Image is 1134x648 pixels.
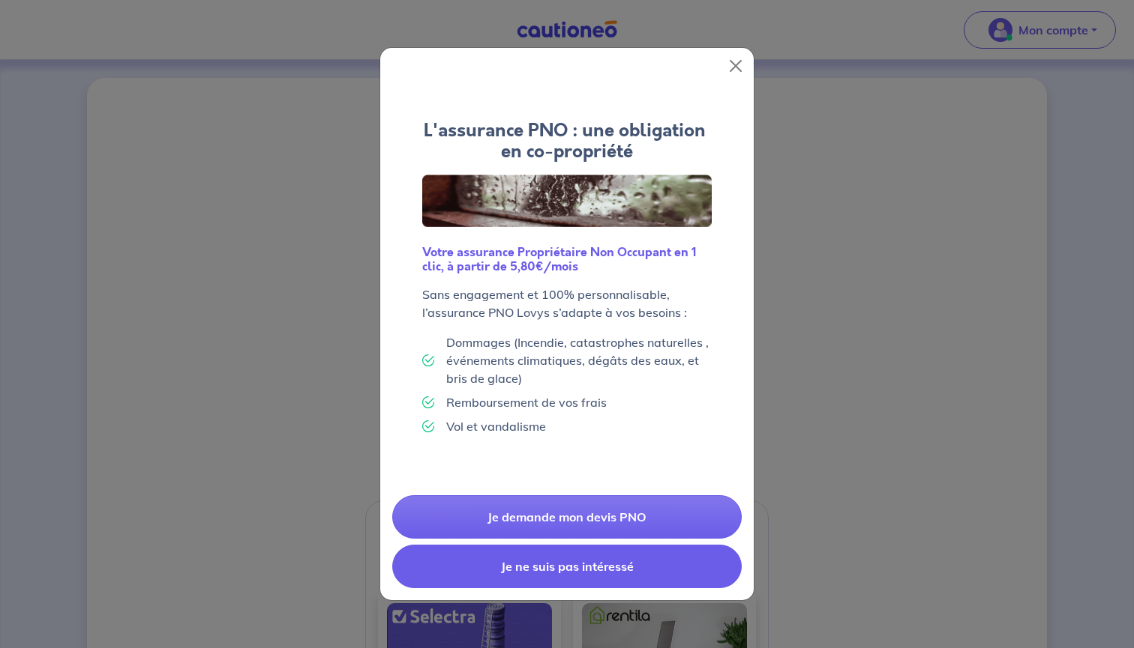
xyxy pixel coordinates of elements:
[422,175,712,227] img: Logo Lovys
[422,285,712,321] p: Sans engagement et 100% personnalisable, l’assurance PNO Lovys s’adapte à vos besoins :
[392,545,742,588] button: Je ne suis pas intéressé
[724,54,748,78] button: Close
[446,393,607,411] p: Remboursement de vos frais
[422,120,712,163] h4: L'assurance PNO : une obligation en co-propriété
[422,245,712,273] h6: Votre assurance Propriétaire Non Occupant en 1 clic, à partir de 5,80€/mois
[446,417,546,435] p: Vol et vandalisme
[446,333,712,387] p: Dommages (Incendie, catastrophes naturelles , événements climatiques, dégâts des eaux, et bris de...
[392,495,742,539] a: Je demande mon devis PNO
